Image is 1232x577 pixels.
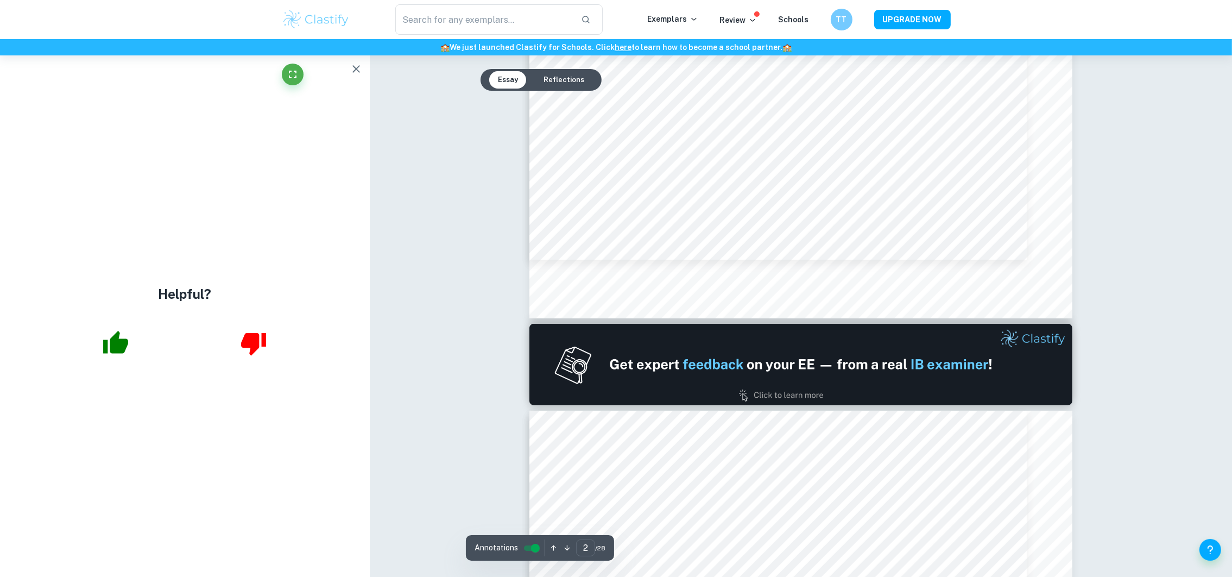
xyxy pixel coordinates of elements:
[535,71,593,89] button: Reflections
[529,324,1072,405] img: Ad
[489,71,527,89] button: Essay
[2,41,1230,53] h6: We just launched Clastify for Schools. Click to learn how to become a school partner.
[282,64,304,85] button: Fullscreen
[648,13,698,25] p: Exemplars
[475,542,518,554] span: Annotations
[282,9,351,30] img: Clastify logo
[1199,539,1221,561] button: Help and Feedback
[835,14,848,26] h6: TT
[874,10,951,29] button: UPGRADE NOW
[615,43,631,52] a: here
[395,4,573,35] input: Search for any exemplars...
[595,543,605,553] span: / 28
[782,43,792,52] span: 🏫
[158,284,211,304] h4: Helpful?
[440,43,450,52] span: 🏫
[720,14,757,26] p: Review
[831,9,852,30] button: TT
[779,15,809,24] a: Schools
